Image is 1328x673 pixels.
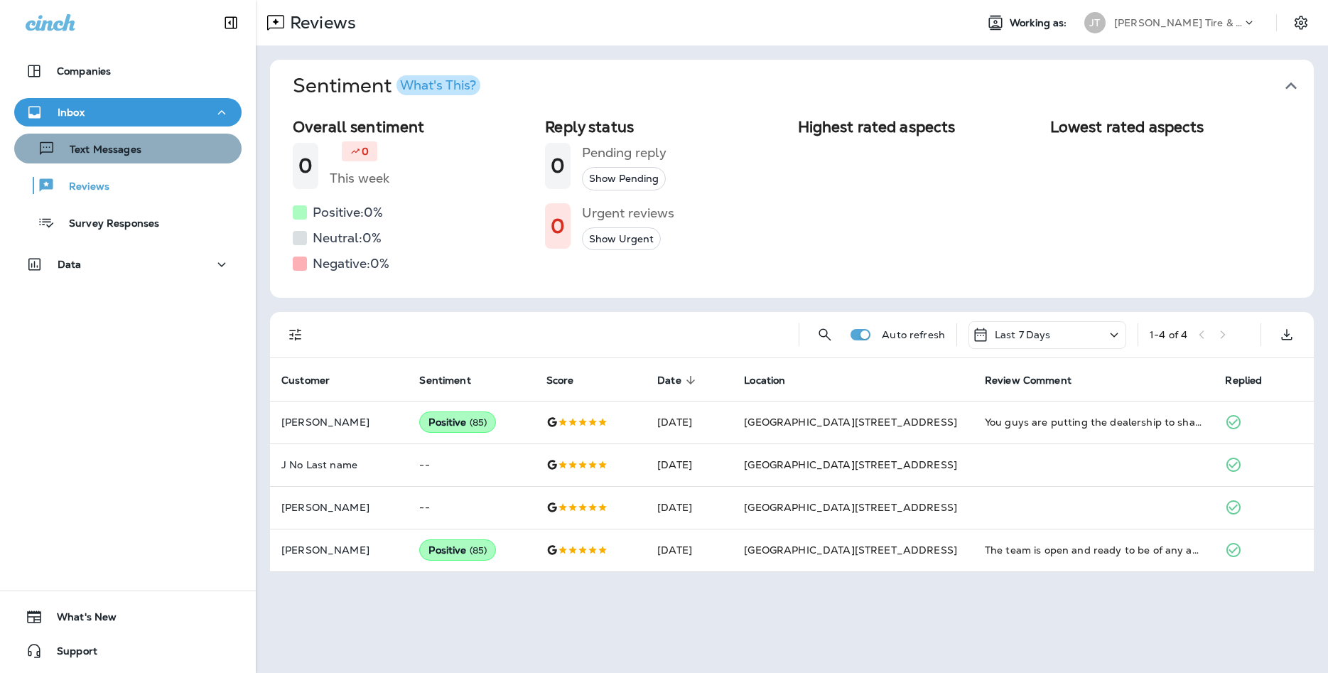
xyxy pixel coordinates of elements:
p: 0 [362,144,369,158]
h5: Positive: 0 % [313,201,383,224]
span: Replied [1225,374,1280,387]
h1: Sentiment [293,74,480,98]
p: Reviews [55,181,109,194]
h5: Urgent reviews [582,202,674,225]
button: What's This? [396,75,480,95]
p: [PERSON_NAME] [281,544,396,556]
td: [DATE] [646,486,733,529]
button: Reviews [14,171,242,200]
p: Inbox [58,107,85,118]
button: Filters [281,321,310,349]
span: Date [657,375,681,387]
span: ( 85 ) [470,416,487,429]
button: Survey Responses [14,208,242,237]
button: Show Urgent [582,227,661,251]
h1: 0 [298,154,313,178]
span: [GEOGRAPHIC_DATA][STREET_ADDRESS] [744,416,957,429]
td: -- [408,486,534,529]
h2: Overall sentiment [293,118,534,136]
button: Text Messages [14,134,242,163]
span: Location [744,374,804,387]
span: What's New [43,611,117,628]
span: Location [744,375,785,387]
td: [DATE] [646,401,733,443]
p: Text Messages [55,144,141,157]
h2: Reply status [545,118,786,136]
span: Working as: [1010,17,1070,29]
div: Positive [419,539,496,561]
span: Review Comment [985,375,1071,387]
button: Search Reviews [811,321,839,349]
h1: 0 [551,154,565,178]
p: [PERSON_NAME] [281,416,396,428]
td: -- [408,443,534,486]
button: Support [14,637,242,665]
button: What's New [14,603,242,631]
div: The team is open and ready to be of any assistance. They are trustworthy, knowledgeable and will ... [985,543,1203,557]
span: ( 85 ) [470,544,487,556]
button: Collapse Sidebar [211,9,251,37]
div: SentimentWhat's This? [270,112,1314,298]
p: [PERSON_NAME] [281,502,396,513]
span: Score [546,375,574,387]
span: Sentiment [419,374,489,387]
span: [GEOGRAPHIC_DATA][STREET_ADDRESS] [744,458,957,471]
p: Last 7 Days [995,329,1051,340]
p: Companies [57,65,111,77]
h5: Neutral: 0 % [313,227,382,249]
h1: 0 [551,215,565,238]
button: Companies [14,57,242,85]
div: 1 - 4 of 4 [1150,329,1187,340]
p: [PERSON_NAME] Tire & Auto [1114,17,1242,28]
span: [GEOGRAPHIC_DATA][STREET_ADDRESS] [744,544,957,556]
div: You guys are putting the dealership to shame! First, in addition to taking care of my auto needs ... [985,415,1203,429]
div: JT [1084,12,1106,33]
span: Replied [1225,375,1262,387]
h5: This week [330,167,389,190]
p: Survey Responses [55,217,159,231]
span: Score [546,374,593,387]
p: Data [58,259,82,270]
button: Export as CSV [1273,321,1301,349]
h5: Pending reply [582,141,666,164]
p: Auto refresh [882,329,945,340]
span: [GEOGRAPHIC_DATA][STREET_ADDRESS] [744,501,957,514]
td: [DATE] [646,529,733,571]
button: Inbox [14,98,242,126]
button: Show Pending [582,167,666,190]
div: What's This? [400,79,476,92]
span: Date [657,374,700,387]
h5: Negative: 0 % [313,252,389,275]
div: Positive [419,411,496,433]
h2: Highest rated aspects [798,118,1039,136]
span: Support [43,645,97,662]
span: Customer [281,374,348,387]
h2: Lowest rated aspects [1050,118,1291,136]
span: Review Comment [985,374,1090,387]
td: [DATE] [646,443,733,486]
p: J No Last name [281,459,396,470]
button: Settings [1288,10,1314,36]
button: SentimentWhat's This? [281,60,1325,112]
p: Reviews [284,12,356,33]
span: Customer [281,375,330,387]
span: Sentiment [419,375,470,387]
button: Data [14,250,242,279]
